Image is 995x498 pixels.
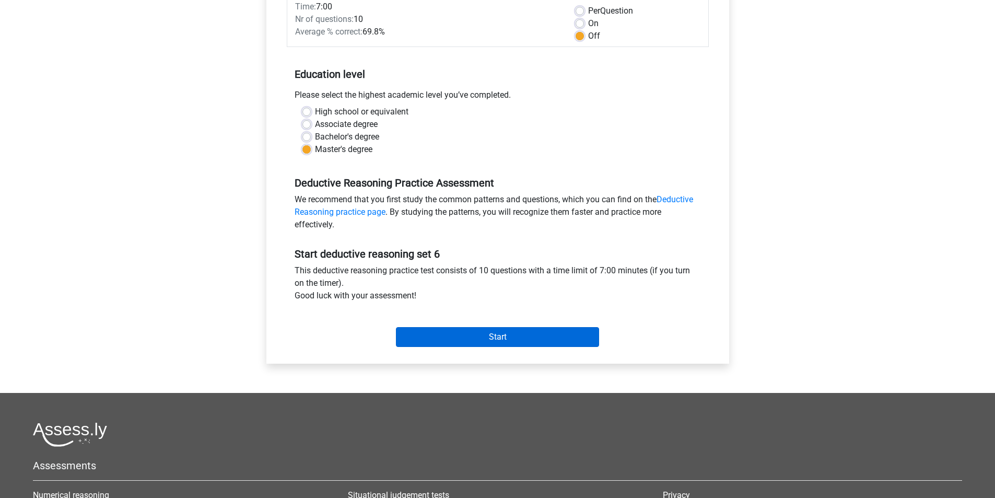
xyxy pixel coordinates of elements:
[588,30,600,42] label: Off
[287,193,709,235] div: We recommend that you first study the common patterns and questions, which you can find on the . ...
[287,13,568,26] div: 10
[295,248,701,260] h5: Start deductive reasoning set 6
[33,459,962,472] h5: Assessments
[396,327,599,347] input: Start
[295,177,701,189] h5: Deductive Reasoning Practice Assessment
[287,89,709,106] div: Please select the highest academic level you’ve completed.
[295,64,701,85] h5: Education level
[588,5,633,17] label: Question
[588,6,600,16] span: Per
[295,2,316,11] span: Time:
[287,1,568,13] div: 7:00
[295,27,362,37] span: Average % correct:
[295,14,354,24] span: Nr of questions:
[33,422,107,447] img: Assessly logo
[287,264,709,306] div: This deductive reasoning practice test consists of 10 questions with a time limit of 7:00 minutes...
[287,26,568,38] div: 69.8%
[315,118,378,131] label: Associate degree
[315,131,379,143] label: Bachelor's degree
[315,106,408,118] label: High school or equivalent
[315,143,372,156] label: Master's degree
[588,17,599,30] label: On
